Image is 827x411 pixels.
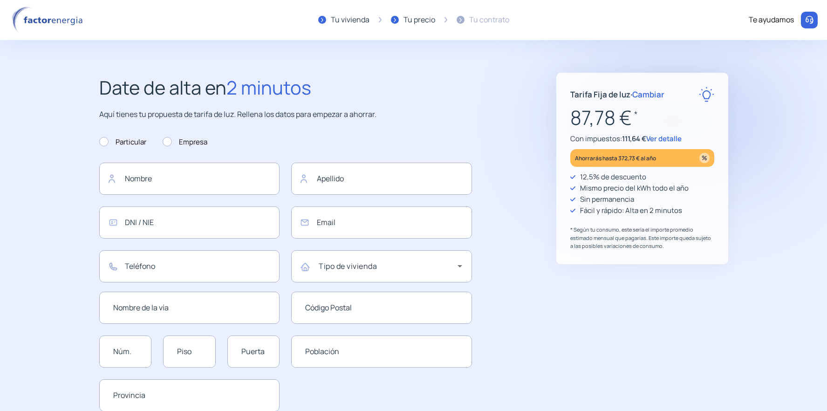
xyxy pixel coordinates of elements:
p: Tarifa Fija de luz · [570,88,664,101]
p: * Según tu consumo, este sería el importe promedio estimado mensual que pagarías. Este importe qu... [570,226,714,250]
span: 2 minutos [226,75,311,100]
label: Empresa [163,137,207,148]
mat-label: Tipo de vivienda [319,261,377,271]
p: 12,5% de descuento [580,171,646,183]
div: Te ayudamos [749,14,794,26]
p: Con impuestos: [570,133,714,144]
div: Tu contrato [469,14,509,26]
span: Cambiar [632,89,664,100]
div: Tu vivienda [331,14,369,26]
p: Fácil y rápido: Alta en 2 minutos [580,205,682,216]
label: Particular [99,137,146,148]
div: Tu precio [403,14,435,26]
p: Mismo precio del kWh todo el año [580,183,689,194]
img: rate-E.svg [699,87,714,102]
img: llamar [805,15,814,25]
span: Ver detalle [646,134,682,144]
p: Sin permanencia [580,194,634,205]
p: 87,78 € [570,102,714,133]
h2: Date de alta en [99,73,472,103]
p: Ahorrarás hasta 372,73 € al año [575,153,656,164]
p: Aquí tienes tu propuesta de tarifa de luz. Rellena los datos para empezar a ahorrar. [99,109,472,121]
span: 111,64 € [622,134,646,144]
img: logo factor [9,7,89,34]
img: percentage_icon.svg [699,153,710,163]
